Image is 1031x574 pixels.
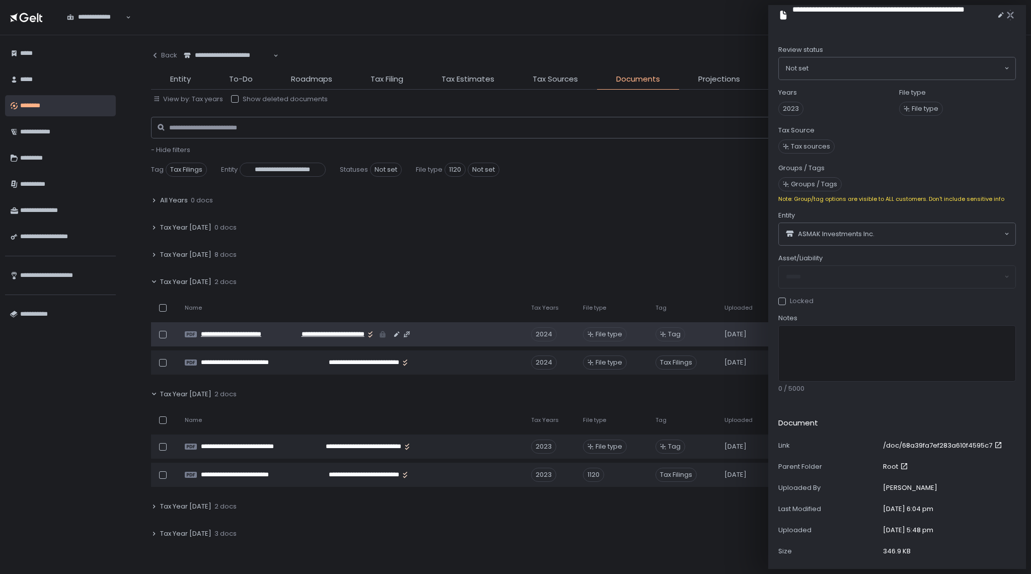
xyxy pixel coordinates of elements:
span: File type [416,165,443,174]
span: To-Do [229,74,253,85]
span: [DATE] [724,470,747,479]
span: Name [185,304,202,312]
span: Tax Filings [166,163,207,177]
span: Tax sources [791,142,830,151]
span: 2023 [778,102,803,116]
span: Tax Years [531,416,559,424]
span: Tax Year [DATE] [160,390,211,399]
span: Tax Year [DATE] [160,223,211,232]
div: Size [778,547,879,556]
span: - Hide filters [151,145,190,155]
span: Tag [655,304,667,312]
div: Link [778,441,879,450]
a: Root [883,462,910,471]
span: Tax Filings [655,355,697,370]
div: 2023 [531,440,556,454]
span: 2 docs [214,390,237,399]
div: Uploaded By [778,483,879,492]
div: Search for option [177,45,278,66]
span: ASMAK Investments Inc. [798,230,874,239]
span: Tax Year [DATE] [160,250,211,259]
span: Uploaded [724,416,753,424]
input: Search for option [874,229,1003,239]
span: 2 docs [214,277,237,286]
span: Groups / Tags [791,180,837,189]
span: Projections [698,74,740,85]
button: View by: Tax years [153,95,223,104]
span: Uploaded [724,304,753,312]
span: Tax Year [DATE] [160,277,211,286]
span: [DATE] [724,358,747,367]
label: Groups / Tags [778,164,825,173]
div: 346.9 KB [883,547,911,556]
div: Search for option [60,7,131,28]
input: Search for option [184,60,272,70]
span: File type [583,304,606,312]
div: 2023 [531,468,556,482]
div: Uploaded [778,526,879,535]
input: Search for option [808,63,1003,74]
span: Tax Filing [371,74,403,85]
span: Review status [778,45,823,54]
div: Parent Folder [778,462,879,471]
span: Tax Filings [655,468,697,482]
span: File type [596,330,622,339]
span: Documents [616,74,660,85]
span: Tag [668,330,681,339]
div: 2024 [531,327,557,341]
span: All Years [160,196,188,205]
span: 1120 [445,163,466,177]
span: [DATE] [724,330,747,339]
span: Tag [655,416,667,424]
span: Tag [151,165,164,174]
label: Tax Source [778,126,815,135]
div: Last Modified [778,505,879,514]
div: 2024 [531,355,557,370]
span: File type [912,104,938,113]
span: Asset/Liability [778,254,823,263]
span: Tag [668,442,681,451]
div: 0 / 5000 [778,384,1016,393]
span: Not set [468,163,499,177]
label: File type [899,88,926,97]
div: [DATE] 5:48 pm [883,526,933,535]
div: Search for option [779,57,1015,80]
span: Entity [170,74,191,85]
span: Not set [786,63,808,74]
span: 2 docs [214,502,237,511]
span: 0 docs [214,223,237,232]
div: 1120 [583,468,604,482]
span: Tax Estimates [441,74,494,85]
span: Entity [221,165,238,174]
span: File type [596,358,622,367]
span: File type [583,416,606,424]
span: Statuses [340,165,368,174]
span: [DATE] [724,442,747,451]
span: 8 docs [214,250,237,259]
label: Years [778,88,797,97]
span: Not set [370,163,402,177]
span: Tax Year [DATE] [160,502,211,511]
span: 3 docs [214,529,237,538]
button: Back [151,45,177,65]
div: [DATE] 6:04 pm [883,505,933,514]
div: Back [151,51,177,60]
div: Search for option [779,223,1015,245]
span: Tax Sources [533,74,578,85]
button: - Hide filters [151,146,190,155]
span: Entity [778,211,795,220]
a: /doc/68a39fa7ef283a610f4595c7 [883,441,1004,450]
h2: Document [778,417,818,429]
span: Roadmaps [291,74,332,85]
span: Notes [778,314,797,323]
span: Tax Year [DATE] [160,529,211,538]
span: File type [596,442,622,451]
span: Name [185,416,202,424]
input: Search for option [67,22,125,32]
div: [PERSON_NAME] [883,483,937,492]
div: Note: Group/tag options are visible to ALL customers. Don't include sensitive info [778,195,1016,203]
span: Tax Years [531,304,559,312]
span: 0 docs [191,196,213,205]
